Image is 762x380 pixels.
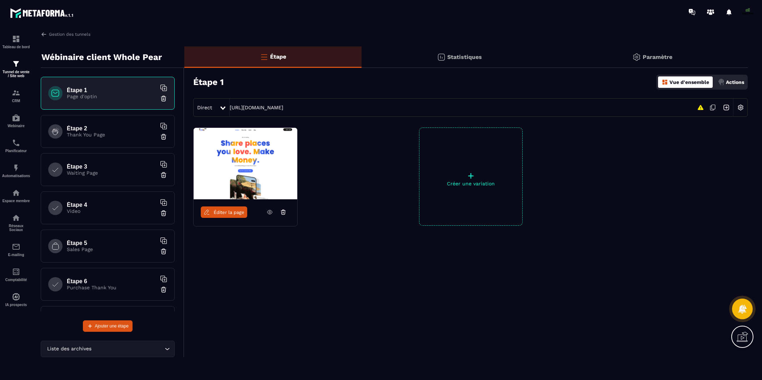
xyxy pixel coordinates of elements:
span: Éditer la page [214,210,244,215]
h6: Étape 5 [67,240,156,247]
p: Purchase Thank You [67,285,156,291]
img: automations [12,164,20,172]
img: setting-w.858f3a88.svg [734,101,747,114]
a: automationsautomationsWebinaire [2,108,30,133]
h6: Étape 1 [67,87,156,94]
a: automationsautomationsAutomatisations [2,158,30,183]
img: trash [160,210,167,217]
h6: Étape 3 [67,164,156,170]
img: automations [12,292,20,301]
p: IA prospects [2,303,30,307]
p: Comptabilité [2,278,30,282]
img: arrow-next.bcc2205e.svg [719,101,733,114]
img: bars-o.4a397970.svg [260,52,268,61]
p: Tunnel de vente / Site web [2,70,30,78]
img: setting-gr.5f69749f.svg [632,53,641,61]
img: accountant [12,267,20,276]
p: Planificateur [2,149,30,153]
a: automationsautomationsEspace membre [2,183,30,208]
img: formation [12,89,20,97]
img: stats.20deebd0.svg [437,53,445,61]
p: Actions [726,79,744,85]
a: [URL][DOMAIN_NAME] [230,105,283,110]
p: Sales Page [67,247,156,252]
p: Thank You Page [67,132,156,138]
span: Direct [197,105,212,110]
img: formation [12,60,20,68]
h6: Étape 6 [67,278,156,285]
p: CRM [2,99,30,103]
img: email [12,242,20,251]
button: Ajouter une étape [81,320,134,332]
h6: Étape 2 [67,125,156,132]
p: + [419,171,522,181]
p: Automatisations [2,174,30,178]
img: dashboard-orange.40269519.svg [662,79,668,85]
a: emailemailE-mailing [2,237,30,262]
p: E-mailing [2,253,30,257]
p: Webinaire [2,124,30,128]
input: Search for option [93,345,163,353]
img: arrow [41,31,47,37]
p: Étape [270,53,286,60]
a: schedulerschedulerPlanificateur [2,133,30,158]
p: Page d'optin [67,94,156,100]
a: formationformationTunnel de vente / Site web [2,54,30,83]
p: Video [67,209,156,214]
h6: Étape 4 [67,202,156,209]
img: social-network [12,214,20,222]
p: Waiting Page [67,170,156,176]
p: Réseaux Sociaux [2,224,30,232]
img: actions.d6e523a2.png [718,79,724,85]
p: Statistiques [447,54,482,60]
p: Wébinaire client Whole Pear [41,50,162,64]
img: scheduler [12,139,20,147]
img: trash [160,95,167,102]
a: accountantaccountantComptabilité [2,262,30,287]
img: automations [12,114,20,122]
img: logo [10,6,74,19]
h3: Étape 1 [193,77,224,87]
img: trash [160,133,167,140]
span: Liste des archives [45,345,93,353]
p: Espace membre [2,199,30,203]
p: Tableau de bord [2,45,30,49]
p: Vue d'ensemble [669,79,709,85]
img: trash [160,248,167,255]
p: Créer une variation [419,181,522,186]
a: Éditer la page [201,206,247,218]
div: Search for option [41,341,175,357]
a: social-networksocial-networkRéseaux Sociaux [2,208,30,237]
a: Gestion des tunnels [41,31,90,37]
img: formation [12,35,20,43]
a: formationformationTableau de bord [2,29,30,54]
a: formationformationCRM [2,83,30,108]
img: automations [12,189,20,197]
img: trash [160,171,167,179]
img: trash [160,286,167,293]
img: image [194,128,297,199]
span: Ajouter une étape [93,322,130,330]
p: Paramètre [643,54,672,60]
